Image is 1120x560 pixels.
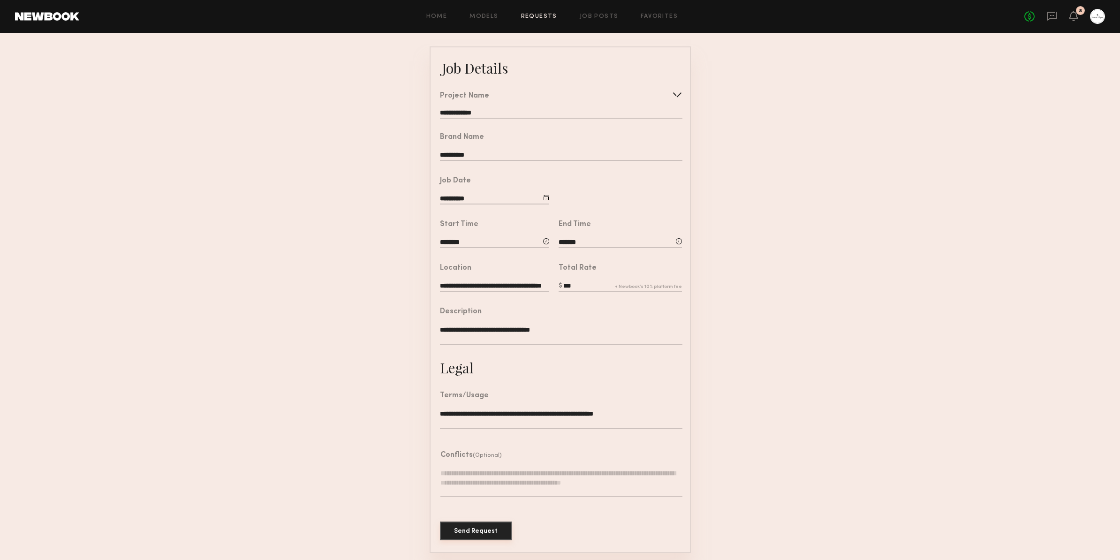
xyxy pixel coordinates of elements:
a: Models [469,14,498,20]
div: Total Rate [559,265,597,272]
div: Legal [440,358,474,377]
header: Conflicts [440,452,502,459]
a: Requests [521,14,557,20]
button: Send Request [440,522,512,540]
div: Description [440,308,482,316]
div: Job Date [440,177,471,185]
div: Terms/Usage [440,392,489,400]
div: End Time [559,221,591,228]
span: (Optional) [473,453,502,458]
div: Project Name [440,92,489,100]
div: Job Details [442,59,508,77]
div: 8 [1079,8,1082,14]
a: Favorites [641,14,678,20]
a: Job Posts [580,14,619,20]
div: Location [440,265,471,272]
a: Home [426,14,447,20]
div: Brand Name [440,134,484,141]
div: Start Time [440,221,478,228]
